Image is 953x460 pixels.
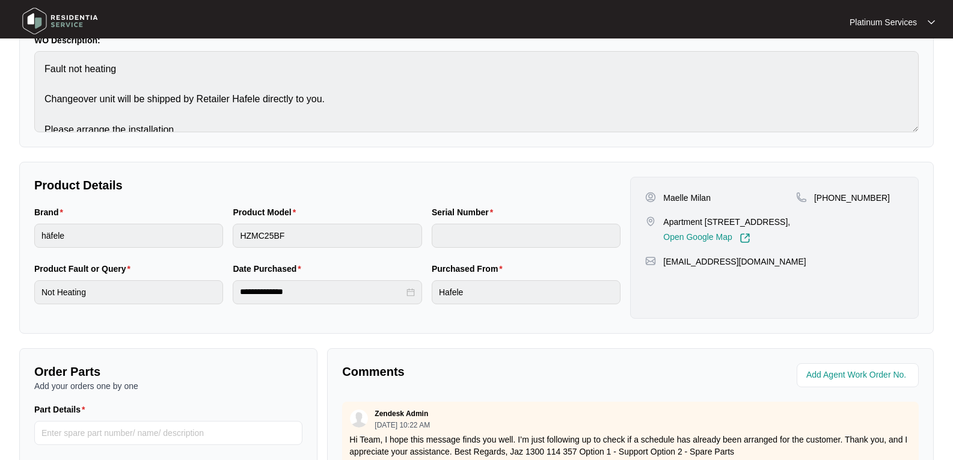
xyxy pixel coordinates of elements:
[349,434,912,458] p: Hi Team, I hope this message finds you well. I’m just following up to check if a schedule has alr...
[233,263,305,275] label: Date Purchased
[34,263,135,275] label: Product Fault or Query
[34,224,223,248] input: Brand
[432,206,498,218] label: Serial Number
[240,286,403,298] input: Date Purchased
[663,216,790,228] p: Apartment [STREET_ADDRESS],
[34,206,68,218] label: Brand
[432,263,507,275] label: Purchased From
[34,177,621,194] p: Product Details
[34,363,302,380] p: Order Parts
[928,19,935,25] img: dropdown arrow
[663,192,711,204] p: Maelle Milan
[814,192,890,204] p: [PHONE_NUMBER]
[432,224,621,248] input: Serial Number
[18,3,102,39] img: residentia service logo
[34,421,302,445] input: Part Details
[806,368,912,382] input: Add Agent Work Order No.
[663,233,750,244] a: Open Google Map
[375,409,428,419] p: Zendesk Admin
[350,409,368,428] img: user.svg
[342,363,622,380] p: Comments
[645,216,656,227] img: map-pin
[645,192,656,203] img: user-pin
[34,280,223,304] input: Product Fault or Query
[663,256,806,268] p: [EMAIL_ADDRESS][DOMAIN_NAME]
[34,51,919,132] textarea: Fault not heating Changeover unit will be shipped by Retailer Hafele directly to you. Please arra...
[645,256,656,266] img: map-pin
[432,280,621,304] input: Purchased From
[740,233,750,244] img: Link-External
[233,224,421,248] input: Product Model
[34,380,302,392] p: Add your orders one by one
[796,192,807,203] img: map-pin
[233,206,301,218] label: Product Model
[34,403,90,416] label: Part Details
[375,422,430,429] p: [DATE] 10:22 AM
[850,16,917,28] p: Platinum Services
